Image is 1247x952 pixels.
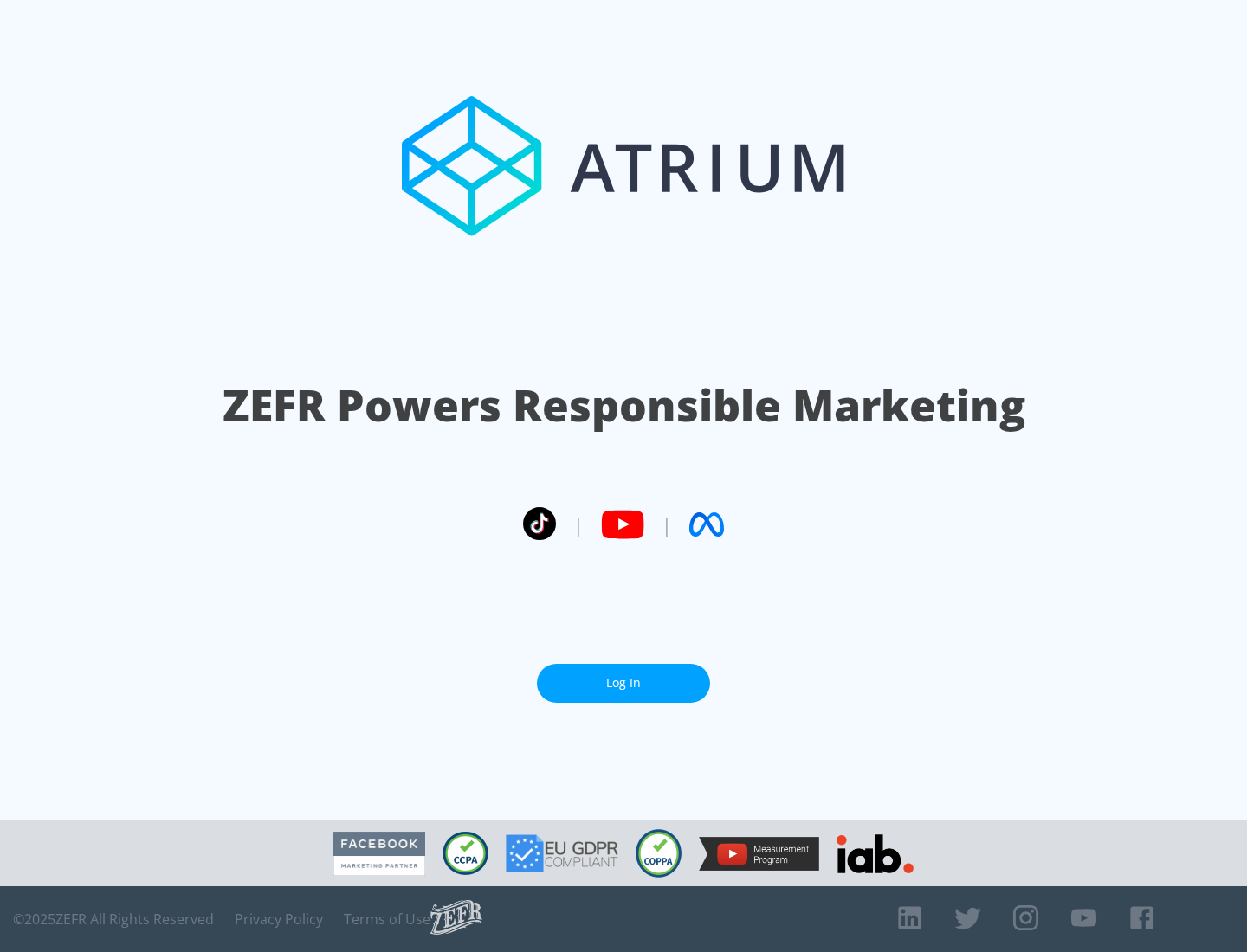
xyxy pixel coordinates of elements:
h1: ZEFR Powers Responsible Marketing [223,376,1025,435]
a: Log In [537,664,710,703]
span: | [662,511,672,537]
a: Terms of Use [344,910,430,928]
img: Facebook Marketing Partner [333,832,425,876]
img: IAB [837,834,914,873]
span: © 2025 ZEFR All Rights Reserved [13,910,214,928]
img: YouTube Measurement Program [699,837,819,871]
img: COPPA Compliant [636,829,682,878]
a: Privacy Policy [235,910,323,928]
span: | [573,511,584,537]
img: CCPA Compliant [443,832,488,875]
img: GDPR Compliant [506,834,618,872]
